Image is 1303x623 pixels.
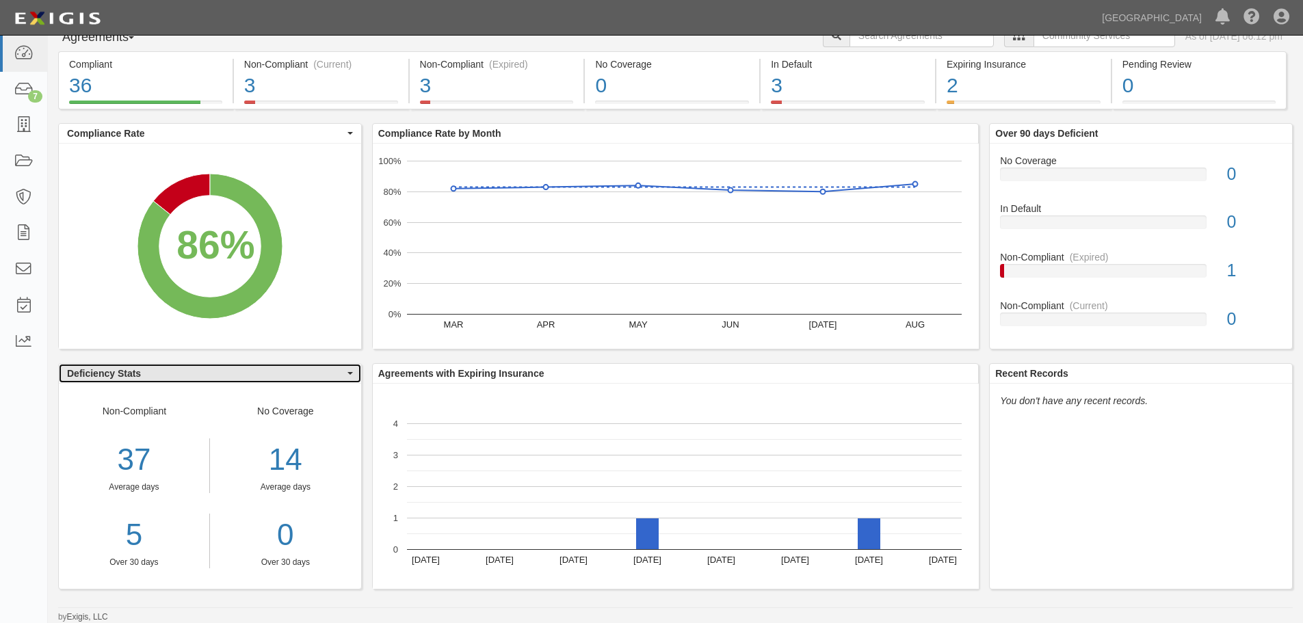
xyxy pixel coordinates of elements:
text: 100% [378,156,402,166]
text: [DATE] [412,555,440,565]
div: No Coverage [595,57,749,71]
button: Deficiency Stats [59,364,361,383]
div: Non-Compliant [59,404,210,568]
text: [DATE] [707,555,735,565]
div: 7 [28,90,42,103]
text: [DATE] [560,555,588,565]
img: logo-5460c22ac91f19d4615b14bd174203de0afe785f0fc80cf4dbbc73dc1793850b.png [10,6,105,31]
text: 3 [393,450,398,460]
text: 4 [393,419,398,429]
div: In Default [771,57,925,71]
div: 0 [1217,162,1292,187]
a: 5 [59,514,209,557]
text: AUG [906,319,925,330]
text: [DATE] [781,555,809,565]
div: Average days [220,481,351,493]
div: 0 [1217,307,1292,332]
a: Pending Review0 [1112,101,1287,111]
text: 0% [388,309,401,319]
div: Over 30 days [59,557,209,568]
div: Average days [59,481,209,493]
div: 2 [947,71,1101,101]
div: In Default [990,202,1292,215]
div: (Expired) [489,57,528,71]
b: Over 90 days Deficient [995,128,1098,139]
a: Non-Compliant(Expired)3 [410,101,584,111]
button: Agreements [58,24,161,51]
div: 3 [771,71,925,101]
div: (Expired) [1070,250,1109,264]
text: 20% [383,278,401,289]
text: 40% [383,248,401,258]
a: Non-Compliant(Current)0 [1000,299,1282,337]
div: No Coverage [990,154,1292,168]
div: Non-Compliant [990,250,1292,264]
div: 36 [69,71,222,101]
text: APR [536,319,555,330]
text: 80% [383,187,401,197]
div: 0 [1122,71,1276,101]
a: In Default0 [1000,202,1282,250]
small: by [58,611,108,623]
text: [DATE] [855,555,883,565]
a: Expiring Insurance2 [936,101,1111,111]
a: Non-Compliant(Current)3 [234,101,408,111]
button: Compliance Rate [59,124,361,143]
div: (Current) [313,57,352,71]
div: 3 [420,71,574,101]
div: 86% [176,217,254,274]
input: Search Agreements [850,24,994,47]
text: [DATE] [808,319,837,330]
div: 14 [220,438,351,481]
a: In Default3 [761,101,935,111]
svg: A chart. [373,144,979,349]
text: JUN [722,319,739,330]
div: 3 [244,71,398,101]
div: No Coverage [210,404,361,568]
input: Community Services [1034,24,1175,47]
text: 0 [393,544,398,555]
a: 0 [220,514,351,557]
div: 1 [1217,259,1292,283]
a: No Coverage0 [585,101,759,111]
div: Non-Compliant (Current) [244,57,398,71]
span: Deficiency Stats [67,367,344,380]
text: 60% [383,217,401,227]
a: Non-Compliant(Expired)1 [1000,250,1282,299]
a: Compliant36 [58,101,233,111]
text: 2 [393,481,398,492]
b: Recent Records [995,368,1068,379]
div: 0 [1217,210,1292,235]
em: You don't have any recent records. [1000,395,1148,406]
div: 0 [595,71,749,101]
text: [DATE] [486,555,514,565]
div: Pending Review [1122,57,1276,71]
div: Expiring Insurance [947,57,1101,71]
text: MAR [443,319,463,330]
svg: A chart. [59,144,361,349]
div: Compliant [69,57,222,71]
a: No Coverage0 [1000,154,1282,202]
div: (Current) [1070,299,1108,313]
text: [DATE] [929,555,957,565]
b: Compliance Rate by Month [378,128,501,139]
text: [DATE] [633,555,661,565]
a: Exigis, LLC [67,612,108,622]
div: Non-Compliant [990,299,1292,313]
span: Compliance Rate [67,127,344,140]
i: Help Center - Complianz [1243,10,1260,26]
div: Over 30 days [220,557,351,568]
svg: A chart. [373,384,979,589]
a: [GEOGRAPHIC_DATA] [1095,4,1209,31]
text: 1 [393,513,398,523]
div: 37 [59,438,209,481]
div: As of [DATE] 06:12 pm [1185,29,1282,43]
div: Non-Compliant (Expired) [420,57,574,71]
b: Agreements with Expiring Insurance [378,368,544,379]
text: MAY [629,319,648,330]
